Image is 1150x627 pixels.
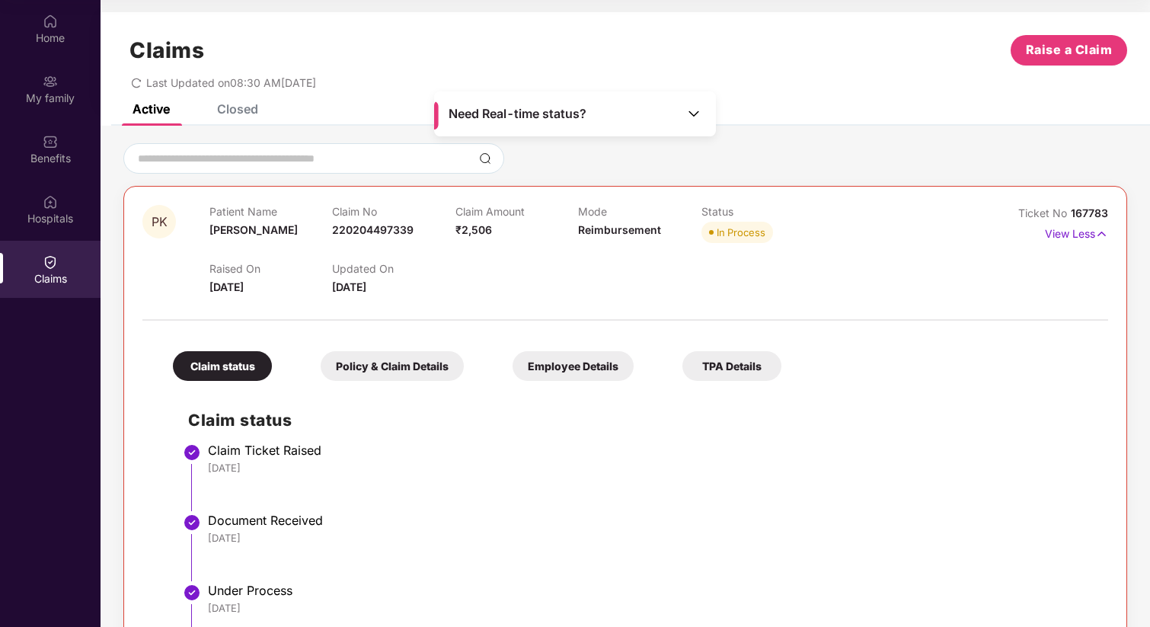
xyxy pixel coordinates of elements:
[129,37,204,63] h1: Claims
[217,101,258,117] div: Closed
[43,194,58,210] img: svg+xml;base64,PHN2ZyBpZD0iSG9zcGl0YWxzIiB4bWxucz0iaHR0cDovL3d3dy53My5vcmcvMjAwMC9zdmciIHdpZHRoPS...
[146,76,316,89] span: Last Updated on 08:30 AM[DATE]
[43,134,58,149] img: svg+xml;base64,PHN2ZyBpZD0iQmVuZWZpdHMiIHhtbG5zPSJodHRwOi8vd3d3LnczLm9yZy8yMDAwL3N2ZyIgd2lkdGg9Ij...
[578,223,661,236] span: Reimbursement
[208,513,1093,528] div: Document Received
[188,408,1093,433] h2: Claim status
[1095,226,1108,242] img: svg+xml;base64,PHN2ZyB4bWxucz0iaHR0cDovL3d3dy53My5vcmcvMjAwMC9zdmciIHdpZHRoPSIxNyIgaGVpZ2h0PSIxNy...
[131,76,142,89] span: redo
[208,461,1093,475] div: [DATE]
[1045,222,1108,242] p: View Less
[455,223,492,236] span: ₹2,506
[479,152,491,165] img: svg+xml;base64,PHN2ZyBpZD0iU2VhcmNoLTMyeDMyIiB4bWxucz0iaHR0cDovL3d3dy53My5vcmcvMjAwMC9zdmciIHdpZH...
[43,254,58,270] img: svg+xml;base64,PHN2ZyBpZD0iQ2xhaW0iIHhtbG5zPSJodHRwOi8vd3d3LnczLm9yZy8yMDAwL3N2ZyIgd2lkdGg9IjIwIi...
[455,205,578,218] p: Claim Amount
[173,351,272,381] div: Claim status
[208,601,1093,615] div: [DATE]
[686,106,701,121] img: Toggle Icon
[209,262,332,275] p: Raised On
[152,216,168,229] span: PK
[133,101,170,117] div: Active
[332,280,366,293] span: [DATE]
[209,280,244,293] span: [DATE]
[209,223,298,236] span: [PERSON_NAME]
[1026,40,1113,59] span: Raise a Claim
[208,531,1093,545] div: [DATE]
[701,205,824,218] p: Status
[332,223,414,236] span: 220204497339
[183,513,201,532] img: svg+xml;base64,PHN2ZyBpZD0iU3RlcC1Eb25lLTMyeDMyIiB4bWxucz0iaHR0cDovL3d3dy53My5vcmcvMjAwMC9zdmciIH...
[1071,206,1108,219] span: 167783
[578,205,701,218] p: Mode
[332,262,455,275] p: Updated On
[717,225,765,240] div: In Process
[183,443,201,462] img: svg+xml;base64,PHN2ZyBpZD0iU3RlcC1Eb25lLTMyeDMyIiB4bWxucz0iaHR0cDovL3d3dy53My5vcmcvMjAwMC9zdmciIH...
[321,351,464,381] div: Policy & Claim Details
[332,205,455,218] p: Claim No
[449,106,586,122] span: Need Real-time status?
[208,583,1093,598] div: Under Process
[1018,206,1071,219] span: Ticket No
[43,74,58,89] img: svg+xml;base64,PHN2ZyB3aWR0aD0iMjAiIGhlaWdodD0iMjAiIHZpZXdCb3g9IjAgMCAyMCAyMCIgZmlsbD0ibm9uZSIgeG...
[1011,35,1127,66] button: Raise a Claim
[513,351,634,381] div: Employee Details
[208,443,1093,458] div: Claim Ticket Raised
[43,14,58,29] img: svg+xml;base64,PHN2ZyBpZD0iSG9tZSIgeG1sbnM9Imh0dHA6Ly93d3cudzMub3JnLzIwMDAvc3ZnIiB3aWR0aD0iMjAiIG...
[209,205,332,218] p: Patient Name
[682,351,781,381] div: TPA Details
[183,584,201,602] img: svg+xml;base64,PHN2ZyBpZD0iU3RlcC1Eb25lLTMyeDMyIiB4bWxucz0iaHR0cDovL3d3dy53My5vcmcvMjAwMC9zdmciIH...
